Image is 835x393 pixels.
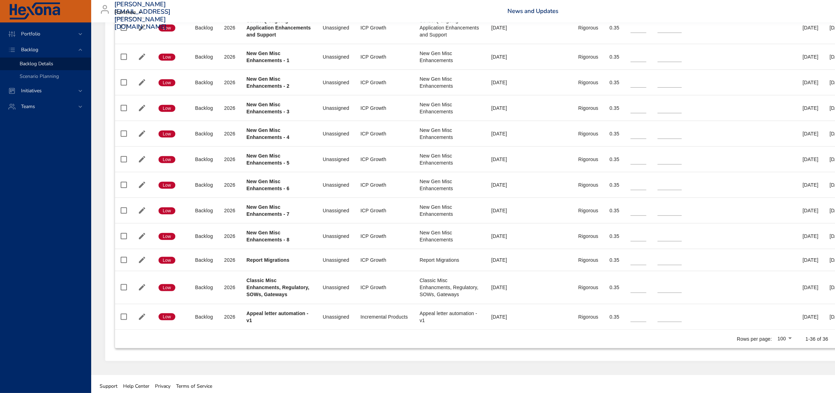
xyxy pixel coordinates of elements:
[507,7,558,15] a: News and Updates
[420,17,480,38] div: ScribeIQ ongoing Application Enhancements and Support
[491,130,517,137] div: [DATE]
[195,313,213,320] div: Backlog
[137,128,147,139] button: Edit Project Details
[247,204,289,217] b: New Gen Misc Enhancements - 7
[159,233,175,240] span: Low
[806,335,828,342] p: 1-36 of 36
[610,156,619,163] div: 0.35
[224,156,235,163] div: 2026
[137,180,147,190] button: Edit Project Details
[247,76,289,89] b: New Gen Misc Enhancements - 2
[15,103,41,110] span: Teams
[361,181,409,188] div: ICP Growth
[361,284,409,291] div: ICP Growth
[803,105,819,112] div: [DATE]
[159,182,175,188] span: Low
[323,130,349,137] div: Unassigned
[323,207,349,214] div: Unassigned
[420,178,480,192] div: New Gen Misc Enhancements
[803,181,819,188] div: [DATE]
[159,208,175,214] span: Low
[195,156,213,163] div: Backlog
[803,313,819,320] div: [DATE]
[137,52,147,62] button: Edit Project Details
[361,53,409,60] div: ICP Growth
[137,77,147,88] button: Edit Project Details
[420,257,480,264] div: Report Migrations
[361,105,409,112] div: ICP Growth
[159,80,175,86] span: Low
[195,130,213,137] div: Backlog
[159,156,175,163] span: Low
[224,79,235,86] div: 2026
[578,24,598,31] div: Rigorous
[137,205,147,216] button: Edit Project Details
[491,24,517,31] div: [DATE]
[159,285,175,291] span: Low
[224,257,235,264] div: 2026
[323,79,349,86] div: Unassigned
[578,181,598,188] div: Rigorous
[137,154,147,165] button: Edit Project Details
[420,229,480,243] div: New Gen Misc Enhancements
[420,101,480,115] div: New Gen Misc Enhancements
[323,257,349,264] div: Unassigned
[491,156,517,163] div: [DATE]
[610,284,619,291] div: 0.35
[491,105,517,112] div: [DATE]
[224,105,235,112] div: 2026
[491,233,517,240] div: [DATE]
[195,181,213,188] div: Backlog
[420,75,480,89] div: New Gen Misc Enhancements
[610,181,619,188] div: 0.35
[420,277,480,298] div: Classic Misc Enhancments, Regulatory, SOWs, Gateways
[361,79,409,86] div: ICP Growth
[15,87,47,94] span: Initiatives
[420,310,480,324] div: Appeal letter automation - v1
[361,207,409,214] div: ICP Growth
[578,207,598,214] div: Rigorous
[224,207,235,214] div: 2026
[247,51,289,63] b: New Gen Misc Enhancements - 1
[610,257,619,264] div: 0.35
[159,54,175,60] span: Low
[247,102,289,114] b: New Gen Misc Enhancements - 3
[578,53,598,60] div: Rigorous
[420,50,480,64] div: New Gen Misc Enhancements
[247,179,289,191] b: New Gen Misc Enhancements - 6
[323,24,349,31] div: Unassigned
[491,79,517,86] div: [DATE]
[224,181,235,188] div: 2026
[195,53,213,60] div: Backlog
[361,24,409,31] div: ICP Growth
[578,313,598,320] div: Rigorous
[137,255,147,265] button: Edit Project Details
[247,311,309,323] b: Appeal letter automation - v1
[247,153,289,166] b: New Gen Misc Enhancements - 5
[195,257,213,264] div: Backlog
[15,31,46,37] span: Portfolio
[123,383,149,389] span: Help Center
[323,313,349,320] div: Unassigned
[803,233,819,240] div: [DATE]
[420,127,480,141] div: New Gen Misc Enhancements
[491,284,517,291] div: [DATE]
[578,233,598,240] div: Rigorous
[803,284,819,291] div: [DATE]
[137,312,147,322] button: Edit Project Details
[491,181,517,188] div: [DATE]
[195,284,213,291] div: Backlog
[578,257,598,264] div: Rigorous
[361,313,409,320] div: Incremental Products
[578,156,598,163] div: Rigorous
[610,130,619,137] div: 0.35
[578,79,598,86] div: Rigorous
[420,204,480,218] div: New Gen Misc Enhancements
[323,105,349,112] div: Unassigned
[361,233,409,240] div: ICP Growth
[224,130,235,137] div: 2026
[8,2,61,20] img: Hexona
[361,130,409,137] div: ICP Growth
[20,60,53,67] span: Backlog Details
[20,73,59,80] span: Scenario Planning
